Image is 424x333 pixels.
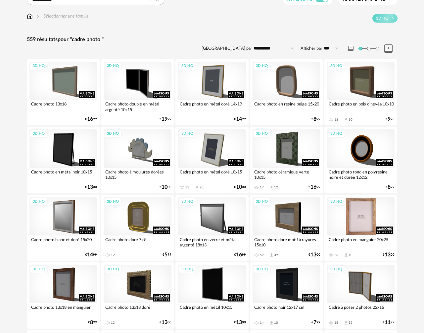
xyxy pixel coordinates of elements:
div: € 99 [311,117,320,121]
a: 3D HQ Cadre photo 13x18 doré 13 €1300 [101,262,174,329]
div: Cadre photo en bois d'hévéa 10x10 [327,100,395,113]
div: 3D HQ [253,265,271,274]
div: 3D HQ [327,130,345,138]
div: € 99 [85,117,97,121]
div: Cadre photo double en métal argenté 10x15 [104,100,171,113]
span: Download icon [195,185,200,190]
span: 13 [236,320,242,325]
div: 14 [260,321,264,325]
div: Cadre photo en métal 10x15 [178,303,246,316]
div: 3D HQ [327,265,345,274]
span: 5 [165,253,167,257]
a: 3D HQ Cadre photo double en métal argenté 10x15 €1999 [101,59,174,125]
a: 3D HQ Cadre photo noir 12x17 cm 14 Download icon 10 €799 [250,262,323,329]
div: 20 [200,185,204,189]
div: Cadre photo 13x18 en manguier [29,303,97,316]
div: 16 [334,321,338,325]
div: € 00 [85,185,97,189]
a: 3D HQ Cadre photo doré motif à rayures 15x10 59 Download icon 39 €1300 [250,195,323,261]
span: 3D HQ [376,16,389,21]
a: 3D HQ Cadre photo en manguier 20x25 23 Download icon 10 €1300 [324,195,398,261]
a: 3D HQ Cadre photo à moulures dorées 10x15 €1000 [101,127,174,193]
img: svg+xml;base64,PHN2ZyB3aWR0aD0iMTYiIGhlaWdodD0iMTYiIHZpZXdCb3g9IjAgMCAxNiAxNiIgZmlsbD0ibm9uZSIgeG... [35,13,41,20]
span: 16 [310,185,316,189]
div: € 00 [234,320,246,325]
div: Cadre photo en métal noir 10x15 [29,168,97,181]
div: Cadre photo 13x18 [29,100,97,113]
div: € 99 [234,117,246,121]
div: 59 [260,253,264,257]
div: Cadre photo 13x18 doré [104,303,171,316]
a: 3D HQ Cadre photo en métal doré 10x15 33 Download icon 20 €1000 [175,127,249,193]
div: 3D HQ [253,130,271,138]
div: € 99 [160,117,171,121]
a: 3D HQ Cadre photo 13x18 €1699 [27,59,100,125]
div: € 00 [383,253,395,257]
div: Cadre photo en métal doré 14x19 [178,100,246,113]
span: Download icon [269,253,274,258]
div: 39 [274,253,278,257]
span: 16 [236,253,242,257]
div: 3D HQ [104,62,122,70]
div: Cadre à poser 2 photos 22x16 [327,303,395,316]
div: 3D HQ [178,198,196,206]
div: € 99 [383,320,395,325]
a: 3D HQ Cadre photo doré 7x9 12 €599 [101,195,174,261]
div: 10 [274,321,278,325]
div: 12 [111,253,115,257]
div: 3D HQ [178,62,196,70]
div: 559 résultats [27,36,398,43]
span: Download icon [269,320,274,325]
div: € 00 [308,253,320,257]
span: Download icon [269,185,274,190]
div: 18 [334,118,338,122]
div: € 99 [386,185,395,189]
div: € 99 [234,253,246,257]
div: 3D HQ [327,62,345,70]
div: 3D HQ [104,198,122,206]
div: Cadre photo à moulures dorées 10x15 [104,168,171,181]
span: 13 [87,185,93,189]
img: svg+xml;base64,PHN2ZyB3aWR0aD0iMTYiIGhlaWdodD0iMTciIHZpZXdCb3g9IjAgMCAxNiAxNyIgZmlsbD0ibm9uZSIgeG... [27,13,33,20]
a: 3D HQ Cadre photo rond en polyrésine noire et dorée 12x12 €899 [324,127,398,193]
span: Download icon [344,117,349,122]
div: € 99 [88,320,97,325]
div: 3D HQ [30,198,48,206]
div: 3D HQ [253,62,271,70]
a: 3D HQ Cadre photo en métal doré 14x19 €1499 [175,59,249,125]
label: [GEOGRAPHIC_DATA] par [202,46,252,51]
div: Cadre photo noir 12x17 cm [253,303,320,316]
div: 3D HQ [178,265,196,274]
span: 19 [162,117,167,121]
a: 3D HQ Cadre à poser 2 photos 22x16 16 Download icon 12 €1199 [324,262,398,329]
div: Cadre photo en métal doré 10x15 [178,168,246,181]
div: 3D HQ [30,62,48,70]
div: € 00 [160,320,171,325]
div: € 99 [85,253,97,257]
span: 8 [313,117,316,121]
a: 3D HQ Cadre photo en verre et métal argenté 18x13 €1699 [175,195,249,261]
a: 3D HQ Cadre photo en métal 10x15 €1300 [175,262,249,329]
a: 3D HQ Cadre photo en résine beige 15x20 €899 [250,59,323,125]
span: 10 [236,185,242,189]
div: Cadre photo céramique verte 10x15 [253,168,320,181]
span: 8 [388,185,391,189]
div: 3D HQ [104,130,122,138]
a: 3D HQ Cadre photo céramique verte 10x15 17 Download icon 12 €1699 [250,127,323,193]
div: 33 [185,185,189,189]
div: € 99 [311,320,320,325]
div: 12 [349,321,353,325]
span: 11 [385,320,391,325]
div: 17 [260,185,264,189]
div: Cadre photo blanc et doré 15x20 [29,235,97,249]
div: Cadre photo rond en polyrésine noire et dorée 12x12 [327,168,395,181]
div: 10 [349,118,353,122]
div: Cadre photo en verre et métal argenté 18x13 [178,235,246,249]
span: 9 [388,117,391,121]
div: € 98 [386,117,395,121]
label: Afficher par [301,46,322,51]
div: € 99 [163,253,171,257]
span: 10 [162,185,167,189]
span: 13 [310,253,316,257]
div: 3D HQ [30,265,48,274]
